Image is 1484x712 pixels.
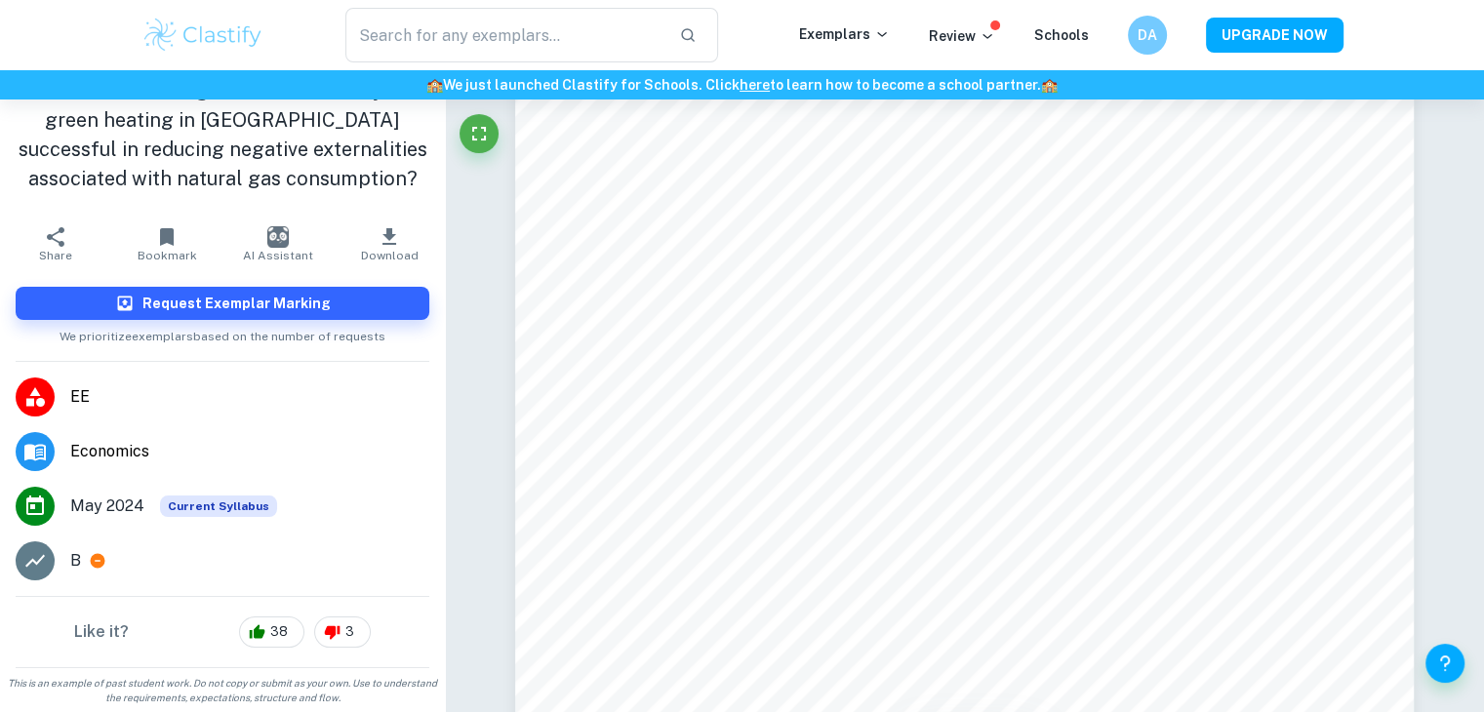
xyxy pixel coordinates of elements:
button: Bookmark [111,217,222,271]
h6: We just launched Clastify for Schools. Click to learn how to become a school partner. [4,74,1480,96]
span: This is an example of past student work. Do not copy or submit as your own. Use to understand the... [8,676,437,705]
span: Current Syllabus [160,495,277,517]
img: AI Assistant [267,226,289,248]
span: Share [39,249,72,262]
h6: Like it? [74,620,129,644]
span: Download [361,249,419,262]
span: Economics [70,440,429,463]
span: AI Assistant [243,249,313,262]
span: 38 [260,622,299,642]
h6: Request Exemplar Marking [142,293,331,314]
button: Download [334,217,445,271]
div: 38 [239,616,304,648]
p: B [70,549,81,573]
h1: To what extent is government subsidy on green heating in [GEOGRAPHIC_DATA] successful in reducing... [16,76,429,193]
input: Search for any exemplars... [345,8,664,62]
p: Review [929,25,995,47]
div: This exemplar is based on the current syllabus. Feel free to refer to it for inspiration/ideas wh... [160,495,277,517]
div: 3 [314,616,371,648]
button: Fullscreen [460,114,499,153]
span: Bookmark [138,249,197,262]
span: 3 [335,622,365,642]
button: Help and Feedback [1425,644,1464,683]
h6: DA [1136,24,1158,46]
span: 🏫 [1041,77,1058,93]
p: Exemplars [799,23,890,45]
button: Request Exemplar Marking [16,287,429,320]
button: UPGRADE NOW [1206,18,1344,53]
a: here [740,77,770,93]
span: 🏫 [426,77,443,93]
a: Schools [1034,27,1089,43]
img: Clastify logo [141,16,265,55]
button: AI Assistant [222,217,334,271]
span: May 2024 [70,494,144,518]
button: DA [1128,16,1167,55]
span: EE [70,385,429,409]
span: We prioritize exemplars based on the number of requests [60,320,385,345]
